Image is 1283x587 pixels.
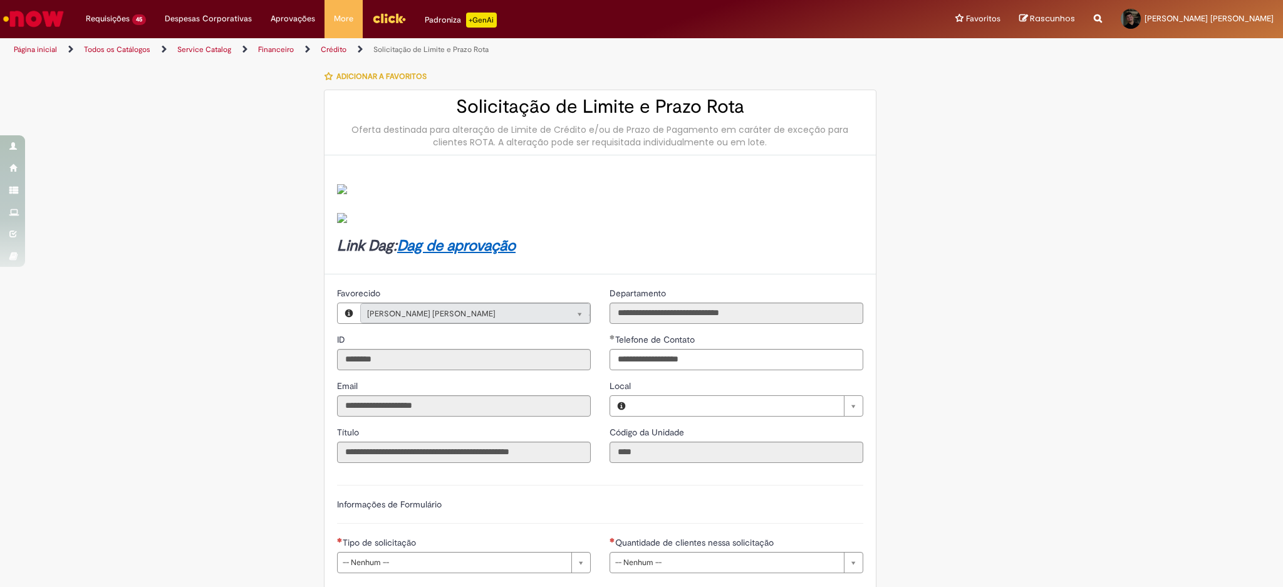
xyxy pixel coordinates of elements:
[610,349,863,370] input: Telefone de Contato
[610,288,668,299] span: Somente leitura - Departamento
[466,13,497,28] p: +GenAi
[615,553,838,573] span: -- Nenhum --
[334,13,353,25] span: More
[610,380,633,392] span: Local
[610,427,687,438] span: Somente leitura - Código da Unidade
[367,304,558,324] span: [PERSON_NAME] [PERSON_NAME]
[324,63,434,90] button: Adicionar a Favoritos
[1145,13,1274,24] span: [PERSON_NAME] [PERSON_NAME]
[1,6,66,31] img: ServiceNow
[271,13,315,25] span: Aprovações
[337,184,347,194] img: sys_attachment.do
[337,427,361,438] span: Somente leitura - Título
[1030,13,1075,24] span: Rascunhos
[425,13,497,28] div: Padroniza
[337,334,348,345] span: Somente leitura - ID
[337,96,863,117] h2: Solicitação de Limite e Prazo Rota
[337,426,361,439] label: Somente leitura - Título
[610,426,687,439] label: Somente leitura - Código da Unidade
[337,333,348,346] label: Somente leitura - ID
[1019,13,1075,25] a: Rascunhos
[337,442,591,463] input: Título
[610,538,615,543] span: Necessários
[177,44,231,55] a: Service Catalog
[337,236,516,256] strong: Link Dag:
[86,13,130,25] span: Requisições
[610,442,863,463] input: Código da Unidade
[372,9,406,28] img: click_logo_yellow_360x200.png
[337,380,360,392] label: Somente leitura - Email
[337,288,383,299] span: Somente leitura - Favorecido
[337,499,442,510] label: Informações de Formulário
[610,303,863,324] input: Departamento
[615,537,776,548] span: Quantidade de clientes nessa solicitação
[336,71,427,81] span: Adicionar a Favoritos
[343,537,418,548] span: Tipo de solicitação
[258,44,294,55] a: Financeiro
[633,396,863,416] a: Limpar campo Local
[165,13,252,25] span: Despesas Corporativas
[338,303,360,323] button: Favorecido, Visualizar este registro Gabriel Braga Diniz
[966,13,1000,25] span: Favoritos
[84,44,150,55] a: Todos os Catálogos
[132,14,146,25] span: 45
[337,349,591,370] input: ID
[397,236,516,256] a: Dag de aprovação
[360,303,590,323] a: [PERSON_NAME] [PERSON_NAME]Limpar campo Favorecido
[610,396,633,416] button: Local, Visualizar este registro
[337,213,347,223] img: sys_attachment.do
[337,538,343,543] span: Necessários
[610,287,668,299] label: Somente leitura - Departamento
[615,334,697,345] span: Telefone de Contato
[337,395,591,417] input: Email
[337,123,863,148] div: Oferta destinada para alteração de Limite de Crédito e/ou de Prazo de Pagamento em caráter de exc...
[343,553,565,573] span: -- Nenhum --
[373,44,489,55] a: Solicitação de Limite e Prazo Rota
[14,44,57,55] a: Página inicial
[610,335,615,340] span: Obrigatório Preenchido
[9,38,846,61] ul: Trilhas de página
[321,44,346,55] a: Crédito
